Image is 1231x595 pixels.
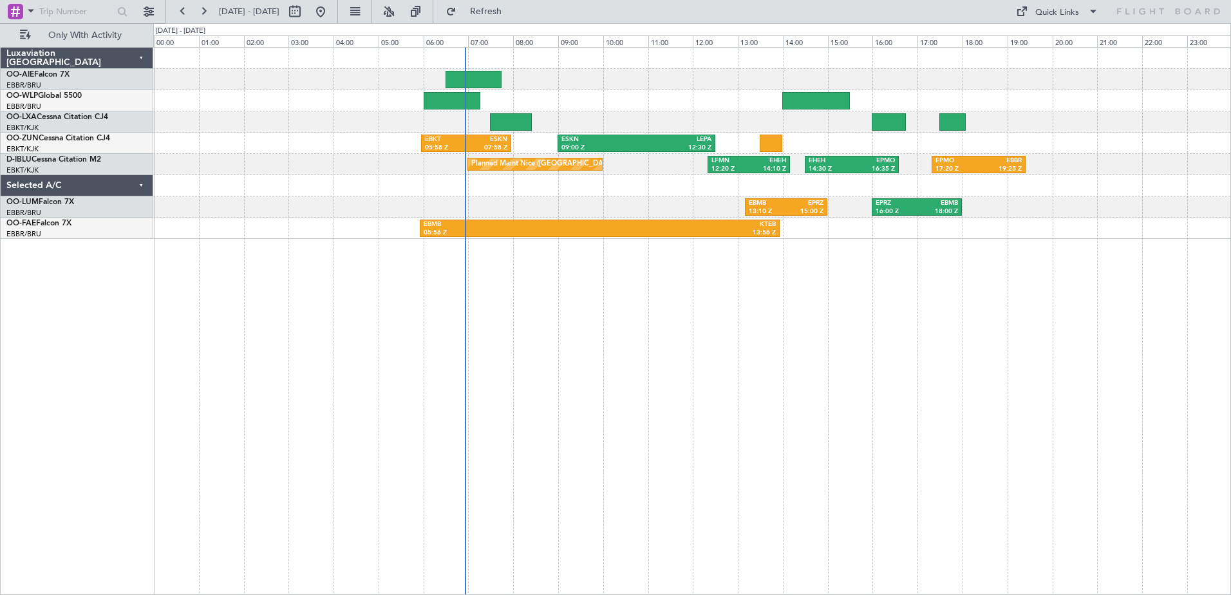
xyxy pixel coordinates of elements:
div: 10:00 [603,35,648,47]
div: EBMB [749,199,786,208]
div: EBBR [979,156,1022,165]
div: 09:00 Z [561,144,636,153]
div: Planned Maint Nice ([GEOGRAPHIC_DATA]) [471,155,615,174]
div: ESKN [561,135,636,144]
div: 19:25 Z [979,165,1022,174]
div: EPMO [852,156,895,165]
button: Quick Links [1010,1,1105,22]
a: OO-LXACessna Citation CJ4 [6,113,108,121]
div: 17:00 [917,35,963,47]
div: 13:56 Z [599,229,775,238]
a: EBBR/BRU [6,102,41,111]
div: 12:30 Z [636,144,711,153]
div: EHEH [809,156,852,165]
div: 12:20 Z [711,165,749,174]
div: 13:10 Z [749,207,786,216]
div: 14:10 Z [749,165,786,174]
div: 06:00 [424,35,469,47]
div: ESKN [466,135,507,144]
div: 08:00 [513,35,558,47]
a: OO-ZUNCessna Citation CJ4 [6,135,110,142]
div: 05:56 Z [424,229,599,238]
a: EBBR/BRU [6,229,41,239]
span: OO-WLP [6,92,38,100]
a: EBKT/KJK [6,144,39,154]
span: OO-AIE [6,71,34,79]
div: 19:00 [1008,35,1053,47]
a: OO-AIEFalcon 7X [6,71,70,79]
div: 17:20 Z [935,165,979,174]
div: 04:00 [334,35,379,47]
div: [DATE] - [DATE] [156,26,205,37]
div: 15:00 Z [786,207,823,216]
a: D-IBLUCessna Citation M2 [6,156,101,164]
div: 14:00 [783,35,828,47]
span: D-IBLU [6,156,32,164]
div: 09:00 [558,35,603,47]
div: 13:00 [738,35,783,47]
a: OO-LUMFalcon 7X [6,198,74,206]
div: 18:00 Z [917,207,958,216]
span: OO-FAE [6,220,36,227]
a: OO-WLPGlobal 5500 [6,92,82,100]
div: 11:00 [648,35,693,47]
span: Refresh [459,7,513,16]
button: Only With Activity [14,25,140,46]
input: Trip Number [39,2,113,21]
span: [DATE] - [DATE] [219,6,279,17]
div: 05:00 [379,35,424,47]
div: EPRZ [876,199,917,208]
a: EBBR/BRU [6,80,41,90]
div: 02:00 [244,35,289,47]
div: 21:00 [1097,35,1142,47]
div: 20:00 [1053,35,1098,47]
span: Only With Activity [33,31,136,40]
a: EBKT/KJK [6,123,39,133]
div: EHEH [749,156,786,165]
div: EBMB [917,199,958,208]
div: EPRZ [786,199,823,208]
div: EBKT [425,135,466,144]
div: 22:00 [1142,35,1187,47]
span: OO-ZUN [6,135,39,142]
a: EBKT/KJK [6,165,39,175]
div: 07:58 Z [466,144,507,153]
button: Refresh [440,1,517,22]
div: 18:00 [963,35,1008,47]
div: 05:58 Z [425,144,466,153]
span: OO-LXA [6,113,37,121]
div: EPMO [935,156,979,165]
span: OO-LUM [6,198,39,206]
div: 00:00 [154,35,199,47]
div: 12:00 [693,35,738,47]
div: 16:35 Z [852,165,895,174]
div: KTEB [599,220,775,229]
div: LFMN [711,156,749,165]
div: 01:00 [199,35,244,47]
div: 03:00 [288,35,334,47]
div: LEPA [636,135,711,144]
div: Quick Links [1035,6,1079,19]
div: EBMB [424,220,599,229]
div: 16:00 Z [876,207,917,216]
div: 14:30 Z [809,165,852,174]
a: EBBR/BRU [6,208,41,218]
div: 07:00 [468,35,513,47]
div: 15:00 [828,35,873,47]
div: 16:00 [872,35,917,47]
a: OO-FAEFalcon 7X [6,220,71,227]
